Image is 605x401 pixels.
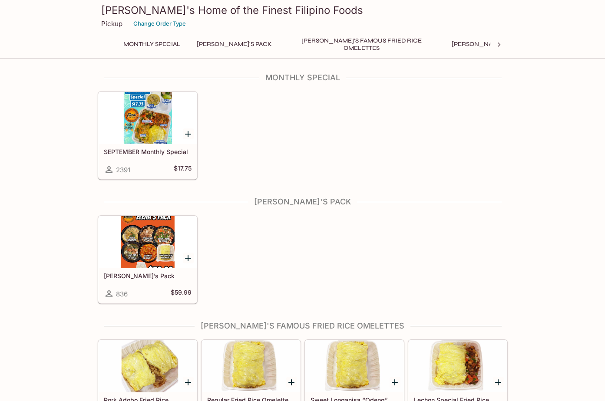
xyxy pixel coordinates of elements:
button: Add Pork Adobo Fried Rice Omelette [183,377,194,388]
button: Add Regular Fried Rice Omelette [286,377,297,388]
button: Change Order Type [129,17,190,30]
button: Monthly Special [119,38,185,50]
h5: SEPTEMBER Monthly Special [104,148,192,155]
div: Regular Fried Rice Omelette [202,340,300,392]
a: [PERSON_NAME]’s Pack836$59.99 [98,216,197,303]
h5: [PERSON_NAME]’s Pack [104,272,192,279]
span: 2391 [116,166,130,174]
h5: $59.99 [171,289,192,299]
h5: $17.75 [174,164,192,175]
div: Elena’s Pack [99,216,197,268]
h4: [PERSON_NAME]'s Pack [98,197,508,207]
button: Add Sweet Longanisa “Odeng” Omelette [390,377,400,388]
div: SEPTEMBER Monthly Special [99,92,197,144]
button: [PERSON_NAME]'s Pack [192,38,277,50]
button: [PERSON_NAME]'s Famous Fried Rice Omelettes [284,38,440,50]
button: [PERSON_NAME]'s Mixed Plates [447,38,558,50]
button: Add Elena’s Pack [183,253,194,263]
button: Add Lechon Special Fried Rice Omelette [493,377,504,388]
a: SEPTEMBER Monthly Special2391$17.75 [98,92,197,179]
div: Pork Adobo Fried Rice Omelette [99,340,197,392]
h4: Monthly Special [98,73,508,82]
h3: [PERSON_NAME]'s Home of the Finest Filipino Foods [101,3,504,17]
div: Lechon Special Fried Rice Omelette [409,340,507,392]
p: Pickup [101,20,122,28]
span: 836 [116,290,128,298]
h4: [PERSON_NAME]'s Famous Fried Rice Omelettes [98,321,508,331]
div: Sweet Longanisa “Odeng” Omelette [305,340,403,392]
button: Add SEPTEMBER Monthly Special [183,128,194,139]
